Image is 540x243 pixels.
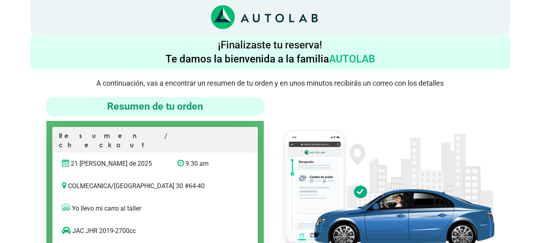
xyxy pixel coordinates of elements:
p: A continuación, vas a encontrar un resumen de tu orden y en unos minutos recibirás un correo con ... [30,79,510,87]
p: 21 [PERSON_NAME] de 2025 [62,159,165,169]
h4: Resumen de tu orden [49,100,261,113]
span: AUTOLAB [329,53,375,65]
p: JAC JHR 2019-2700cc [62,226,232,236]
p: Resumen / checkout [59,131,251,153]
h4: ¡Finalizaste tu reserva! Te damos la bienvenida a la familia [34,38,507,66]
p: Yo llevo mi carro al taller [62,204,248,213]
p: COLMECANICA / [GEOGRAPHIC_DATA] 30 #64-40 [62,181,248,191]
a: Link al sitio de autolab [211,13,318,21]
p: 9:30 am [177,159,231,169]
